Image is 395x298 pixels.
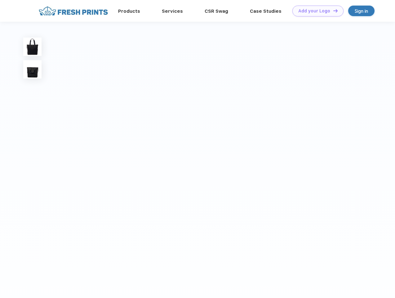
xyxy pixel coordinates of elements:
img: func=resize&h=100 [23,60,42,79]
a: Sign in [348,6,375,16]
div: Add your Logo [298,8,330,14]
img: func=resize&h=100 [23,38,42,56]
img: DT [333,9,338,12]
div: Sign in [355,7,368,15]
a: Products [118,8,140,14]
img: fo%20logo%202.webp [37,6,110,16]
